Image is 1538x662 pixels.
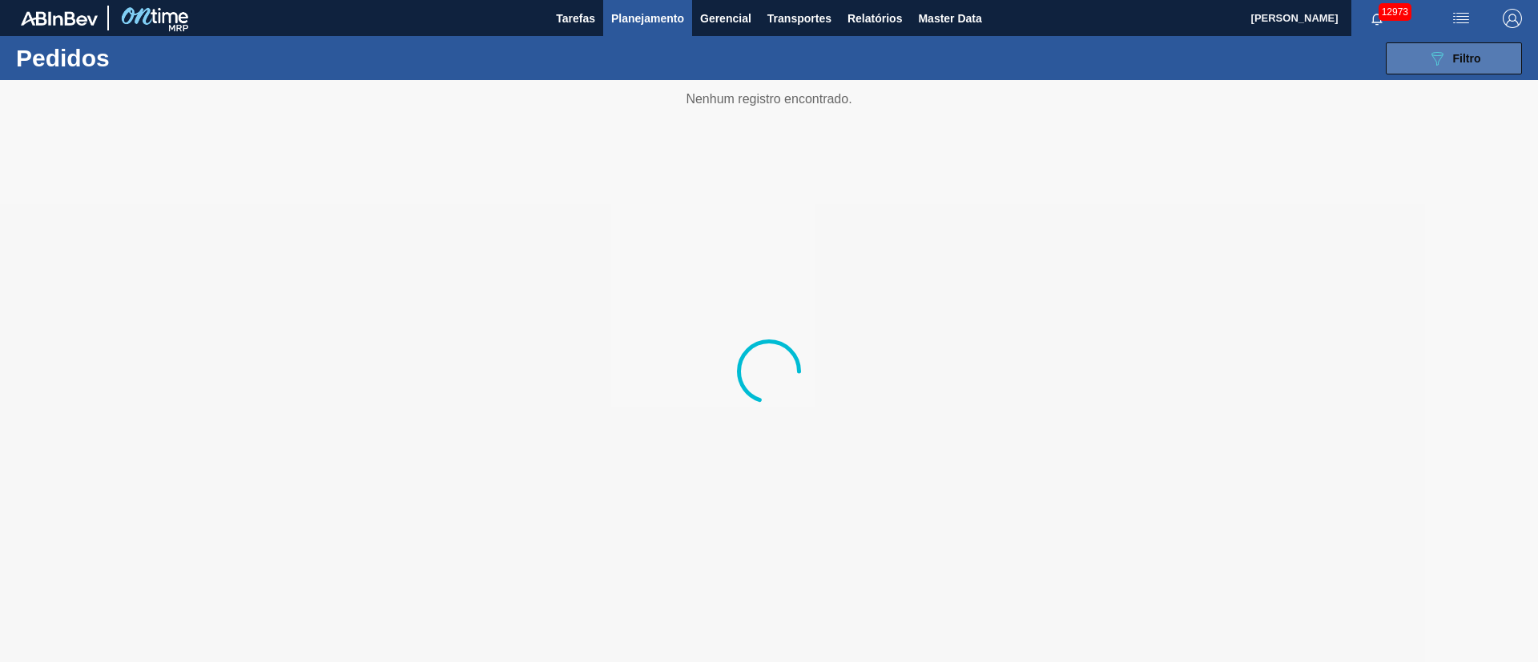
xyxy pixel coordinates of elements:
[1351,7,1403,30] button: Notificações
[1379,3,1411,21] span: 12973
[611,9,684,28] span: Planejamento
[1503,9,1522,28] img: Logout
[767,9,831,28] span: Transportes
[918,9,981,28] span: Master Data
[16,49,256,67] h1: Pedidos
[848,9,902,28] span: Relatórios
[1451,9,1471,28] img: userActions
[556,9,595,28] span: Tarefas
[21,11,98,26] img: TNhmsLtSVTkK8tSr43FrP2fwEKptu5GPRR3wAAAABJRU5ErkJggg==
[1453,52,1481,65] span: Filtro
[700,9,751,28] span: Gerencial
[1386,42,1522,74] button: Filtro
